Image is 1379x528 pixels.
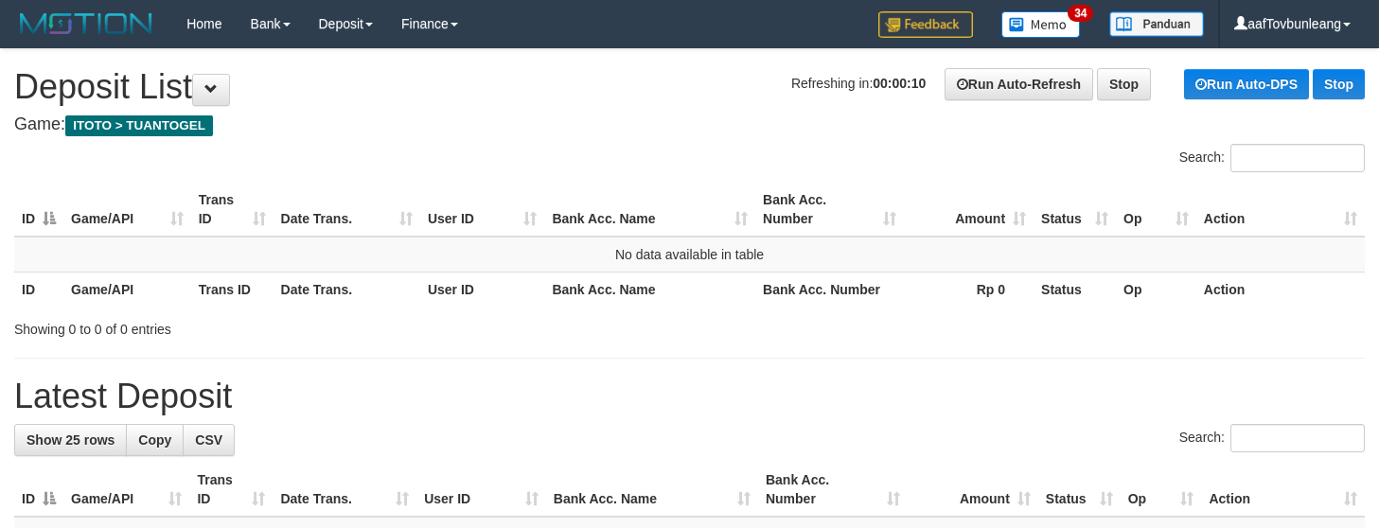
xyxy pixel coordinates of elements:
a: Run Auto-DPS [1184,69,1309,99]
th: Bank Acc. Name: activate to sort column ascending [544,183,755,237]
th: Status: activate to sort column ascending [1034,183,1116,237]
th: Bank Acc. Number: activate to sort column ascending [755,183,903,237]
label: Search: [1179,424,1365,452]
span: Refreshing in: [791,76,926,91]
th: Op: activate to sort column ascending [1121,463,1202,517]
h1: Deposit List [14,68,1365,106]
th: Date Trans.: activate to sort column ascending [274,183,420,237]
th: Op [1116,272,1196,307]
input: Search: [1230,144,1365,172]
th: User ID: activate to sort column ascending [416,463,546,517]
th: Bank Acc. Number [755,272,903,307]
span: 34 [1068,5,1093,22]
span: Copy [138,432,171,448]
strong: 00:00:10 [873,76,926,91]
input: Search: [1230,424,1365,452]
a: Show 25 rows [14,424,127,456]
th: Action [1196,272,1365,307]
h1: Latest Deposit [14,378,1365,415]
th: ID: activate to sort column descending [14,463,63,517]
img: Feedback.jpg [878,11,973,38]
th: Trans ID [191,272,274,307]
span: ITOTO > TUANTOGEL [65,115,213,136]
th: Game/API [63,272,191,307]
th: Bank Acc. Name: activate to sort column ascending [546,463,758,517]
th: Status: activate to sort column ascending [1038,463,1121,517]
th: User ID: activate to sort column ascending [420,183,544,237]
th: Rp 0 [904,272,1034,307]
a: CSV [183,424,235,456]
span: Show 25 rows [27,432,115,448]
th: Action: activate to sort column ascending [1201,463,1365,517]
img: MOTION_logo.png [14,9,158,38]
label: Search: [1179,144,1365,172]
td: No data available in table [14,237,1365,273]
th: Game/API: activate to sort column ascending [63,463,189,517]
h4: Game: [14,115,1365,134]
a: Run Auto-Refresh [945,68,1093,100]
th: Date Trans.: activate to sort column ascending [273,463,416,517]
span: CSV [195,432,222,448]
a: Stop [1313,69,1365,99]
th: Date Trans. [274,272,420,307]
th: Bank Acc. Number: activate to sort column ascending [758,463,909,517]
th: Amount: activate to sort column ascending [904,183,1034,237]
th: Trans ID: activate to sort column ascending [189,463,273,517]
th: Action: activate to sort column ascending [1196,183,1365,237]
th: Trans ID: activate to sort column ascending [191,183,274,237]
th: Op: activate to sort column ascending [1116,183,1196,237]
a: Copy [126,424,184,456]
th: User ID [420,272,544,307]
th: ID: activate to sort column descending [14,183,63,237]
img: Button%20Memo.svg [1001,11,1081,38]
th: Bank Acc. Name [544,272,755,307]
a: Stop [1097,68,1151,100]
img: panduan.png [1109,11,1204,37]
th: ID [14,272,63,307]
th: Game/API: activate to sort column ascending [63,183,191,237]
th: Amount: activate to sort column ascending [908,463,1037,517]
th: Status [1034,272,1116,307]
div: Showing 0 to 0 of 0 entries [14,312,560,339]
